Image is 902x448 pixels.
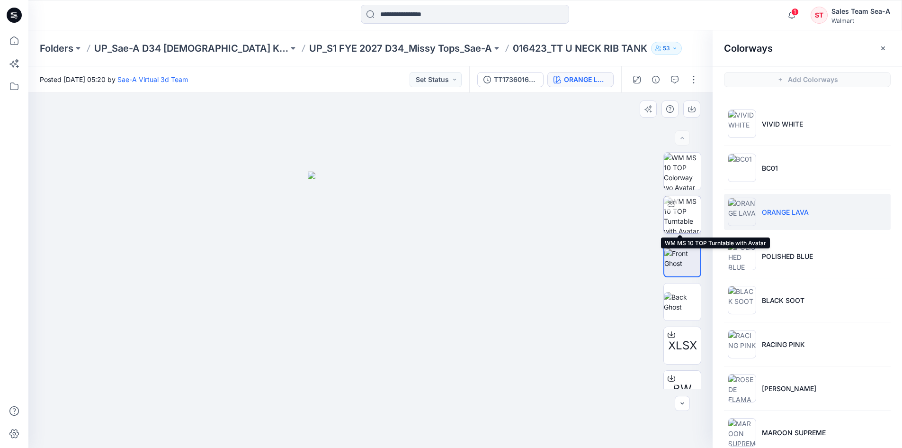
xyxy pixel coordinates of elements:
[724,43,773,54] h2: Colorways
[513,42,647,55] p: 016423_TT U NECK RIB TANK
[728,330,756,358] img: RACING PINK
[762,428,826,438] p: MAROON SUPREME
[651,42,682,55] button: 53
[40,74,188,84] span: Posted [DATE] 05:20 by
[664,153,701,190] img: WM MS 10 TOP Colorway wo Avatar
[831,6,890,17] div: Sales Team Sea-A
[94,42,288,55] a: UP_Sae-A D34 [DEMOGRAPHIC_DATA] Knit Tops
[728,286,756,314] img: BLACK SOOT
[564,74,607,85] div: ORANGE LAVA
[762,163,778,173] p: BC01
[547,72,614,87] button: ORANGE LAVA
[117,75,188,83] a: Sae-A Virtual 3d Team
[664,292,701,312] img: Back Ghost
[811,7,828,24] div: ST
[668,337,697,354] span: XLSX
[762,339,805,349] p: RACING PINK
[728,154,756,182] img: BC01
[664,196,701,233] img: WM MS 10 TOP Turntable with Avatar
[791,8,799,16] span: 1
[494,74,537,85] div: TT1736016423_COLORS
[673,381,692,398] span: BW
[762,207,809,217] p: ORANGE LAVA
[648,72,663,87] button: Details
[477,72,544,87] button: TT1736016423_COLORS
[728,198,756,226] img: ORANGE LAVA
[728,418,756,447] img: MAROON SUPREME
[728,242,756,270] img: POLISHED BLUE
[728,110,756,138] img: VIVID WHITE
[664,248,700,268] img: Front Ghost
[663,43,670,54] p: 53
[762,251,813,261] p: POLISHED BLUE
[762,384,816,393] p: [PERSON_NAME]
[831,17,890,24] div: Walmart
[762,295,804,305] p: BLACK SOOT
[762,119,803,129] p: VIVID WHITE
[728,374,756,402] img: ROSE DE FLAMANT
[40,42,73,55] a: Folders
[309,42,492,55] a: UP_S1 FYE 2027 D34_Missy Tops_Sae-A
